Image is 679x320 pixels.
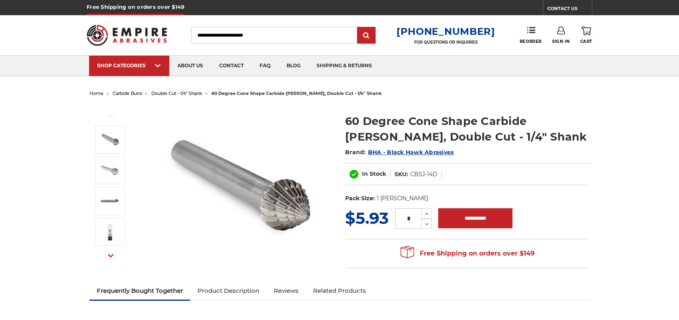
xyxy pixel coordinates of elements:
span: Brand: [345,149,366,156]
h1: 60 Degree Cone Shape Carbide [PERSON_NAME], Double Cut - 1/4" Shank [345,113,590,145]
img: Empire Abrasives [87,20,167,51]
a: blog [279,56,309,76]
a: contact [211,56,252,76]
span: $5.93 [345,208,389,228]
a: Product Description [190,282,266,300]
button: Previous [101,108,120,125]
p: FOR QUESTIONS OR INQUIRIES [396,40,495,45]
div: SHOP CATEGORIES [97,62,161,68]
a: home [89,91,104,96]
dd: CBSJ-14D [410,170,437,179]
img: 60 degree cone double cut carbide burr - 1/4 inch shank [100,191,120,211]
span: Sign In [552,39,569,44]
img: SJ-5D 60 degree cone shape carbide burr with 1/4 inch shank [100,160,120,180]
span: Cart [580,39,592,44]
a: shipping & returns [309,56,380,76]
a: BHA - Black Hawk Abrasives [368,149,454,156]
button: Next [101,247,120,264]
a: CONTACT US [547,4,592,15]
span: In Stock [362,170,386,177]
a: double cut - 1/4" shank [151,91,202,96]
img: SJ-3 60 degree cone shape carbide burr 1/4" shank [100,129,120,149]
dt: SKU: [394,170,408,179]
a: about us [169,56,211,76]
a: [PHONE_NUMBER] [396,26,495,37]
dt: Pack Size: [345,194,375,203]
img: 1/4" 60 degree cone double cut carbide bur [100,222,120,242]
img: SJ-3 60 degree cone shape carbide burr 1/4" shank [159,105,319,265]
a: carbide burrs [113,91,142,96]
a: Related Products [306,282,373,300]
span: Free Shipping on orders over $149 [400,246,535,262]
a: Cart [580,26,592,44]
a: Frequently Bought Together [89,282,190,300]
span: 60 degree cone shape carbide [PERSON_NAME], double cut - 1/4" shank [211,91,382,96]
dd: 1 [PERSON_NAME] [377,194,428,203]
a: Reorder [520,26,542,44]
a: Reviews [266,282,306,300]
a: faq [252,56,279,76]
span: Reorder [520,39,542,44]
